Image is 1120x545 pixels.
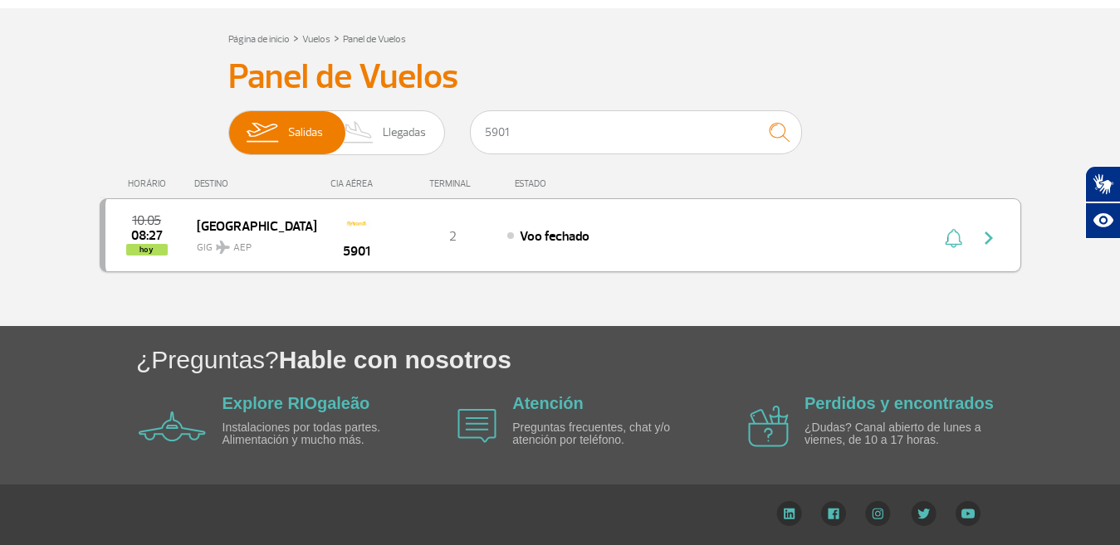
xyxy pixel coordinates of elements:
div: TERMINAL [399,178,506,189]
span: Llegadas [383,111,426,154]
span: Hable con nosotros [279,346,511,373]
div: DESTINO [194,178,315,189]
img: YouTube [956,501,981,526]
button: Abrir tradutor de língua de sinais. [1085,166,1120,202]
a: Página de inicio [228,33,290,46]
img: airplane icon [457,409,496,443]
img: seta-direita-painel-voo.svg [979,228,999,248]
span: 2 [449,228,457,245]
span: 5901 [343,241,370,261]
span: Salidas [288,111,323,154]
img: slider-desembarque [335,111,384,154]
p: ¿Dudas? Canal abierto de lunes a viernes, de 10 a 17 horas. [805,421,995,447]
span: hoy [126,244,168,255]
span: 2025-08-26 10:05:00 [132,215,161,226]
h3: Panel de Vuelos [228,56,893,98]
img: Twitter [911,501,937,526]
p: Preguntas frecuentes, chat y/o atención por teléfono. [512,421,703,447]
div: HORÁRIO [105,178,195,189]
img: destiny_airplane.svg [216,241,230,254]
p: Instalaciones por todas partes. Alimentación y mucho más. [223,421,413,447]
a: Vuelos [302,33,330,46]
a: > [334,28,340,47]
img: slider-embarque [236,111,288,154]
h1: ¿Preguntas? [136,343,1120,377]
span: GIG [197,231,303,255]
span: AEP [233,241,252,255]
a: Atención [512,394,584,412]
img: sino-painel-voo.svg [945,228,962,248]
span: 2025-08-26 08:27:49 [131,230,163,241]
a: Panel de Vuelos [343,33,406,46]
button: Abrir recursos assistivos. [1085,202,1120,239]
img: Facebook [821,501,846,526]
a: > [293,28,299,47]
div: CIA AÉREA [315,178,399,189]
span: [GEOGRAPHIC_DATA] [197,215,303,236]
a: Explore RIOgaleão [223,394,370,412]
span: Voo fechado [520,228,589,245]
div: Plugin de acessibilidade da Hand Talk. [1085,166,1120,239]
img: Instagram [865,501,891,526]
img: airplane icon [748,406,789,447]
div: ESTADO [506,178,642,189]
img: LinkedIn [776,501,802,526]
img: airplane icon [139,411,206,441]
a: Perdidos y encontrados [805,394,994,412]
input: Vuelo, ciudad o compañía aérea [470,110,802,154]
